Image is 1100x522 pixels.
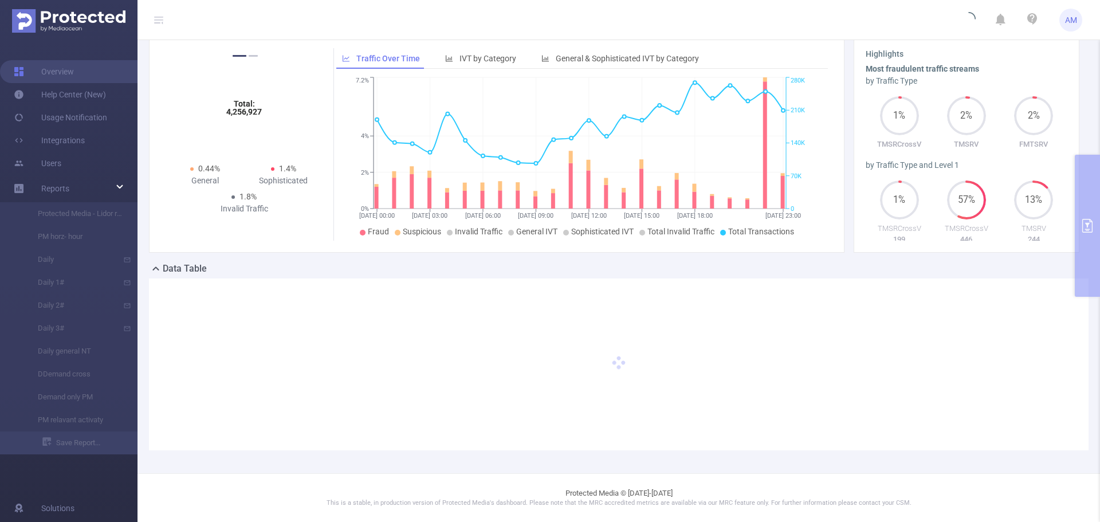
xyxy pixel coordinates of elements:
[249,55,258,57] button: 2
[866,48,1067,60] h3: Highlights
[14,83,106,106] a: Help Center (New)
[647,227,714,236] span: Total Invalid Traffic
[403,227,441,236] span: Suspicious
[342,54,350,62] i: icon: line-chart
[1000,139,1067,150] p: FMTSRV
[933,139,1000,150] p: TMSRV
[791,140,805,147] tspan: 140K
[137,473,1100,522] footer: Protected Media © [DATE]-[DATE]
[1000,234,1067,245] p: 244
[866,139,933,150] p: TMSRCrossV
[226,107,262,116] tspan: 4,256,927
[412,212,447,219] tspan: [DATE] 03:00
[556,54,699,63] span: General & Sophisticated IVT by Category
[866,234,933,245] p: 199
[933,223,1000,234] p: TMSRCrossV
[791,77,805,85] tspan: 280K
[356,54,420,63] span: Traffic Over Time
[866,64,979,73] b: Most fraudulent traffic streams
[166,175,244,187] div: General
[14,60,74,83] a: Overview
[765,212,801,219] tspan: [DATE] 23:00
[14,106,107,129] a: Usage Notification
[933,234,1000,245] p: 446
[880,195,919,205] span: 1%
[541,54,549,62] i: icon: bar-chart
[516,227,557,236] span: General IVT
[163,262,207,276] h2: Data Table
[359,212,395,219] tspan: [DATE] 00:00
[791,205,794,213] tspan: 0
[947,111,986,120] span: 2%
[880,111,919,120] span: 1%
[244,175,323,187] div: Sophisticated
[233,55,246,57] button: 1
[361,132,369,140] tspan: 4%
[14,152,61,175] a: Users
[866,223,933,234] p: TMSRCrossV
[1065,9,1077,32] span: AM
[445,54,453,62] i: icon: bar-chart
[239,192,257,201] span: 1.8%
[205,203,284,215] div: Invalid Traffic
[12,9,125,33] img: Protected Media
[518,212,553,219] tspan: [DATE] 09:00
[166,499,1071,508] p: This is a stable, in production version of Protected Media's dashboard. Please note that the MRC ...
[728,227,794,236] span: Total Transactions
[356,77,369,85] tspan: 7.2%
[571,212,607,219] tspan: [DATE] 12:00
[677,212,713,219] tspan: [DATE] 18:00
[198,164,220,173] span: 0.44%
[947,195,986,205] span: 57%
[791,107,805,114] tspan: 210K
[866,75,1067,87] div: by Traffic Type
[571,227,634,236] span: Sophisticated IVT
[234,99,255,108] tspan: Total:
[455,227,502,236] span: Invalid Traffic
[361,169,369,176] tspan: 2%
[1014,111,1053,120] span: 2%
[962,12,976,28] i: icon: loading
[624,212,659,219] tspan: [DATE] 15:00
[866,159,1067,171] div: by Traffic Type and Level 1
[41,184,69,193] span: Reports
[791,172,802,180] tspan: 70K
[1000,223,1067,234] p: TMSRV
[465,212,501,219] tspan: [DATE] 06:00
[279,164,296,173] span: 1.4%
[41,497,74,520] span: Solutions
[459,54,516,63] span: IVT by Category
[41,177,69,200] a: Reports
[361,205,369,213] tspan: 0%
[1014,195,1053,205] span: 13%
[14,129,85,152] a: Integrations
[368,227,389,236] span: Fraud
